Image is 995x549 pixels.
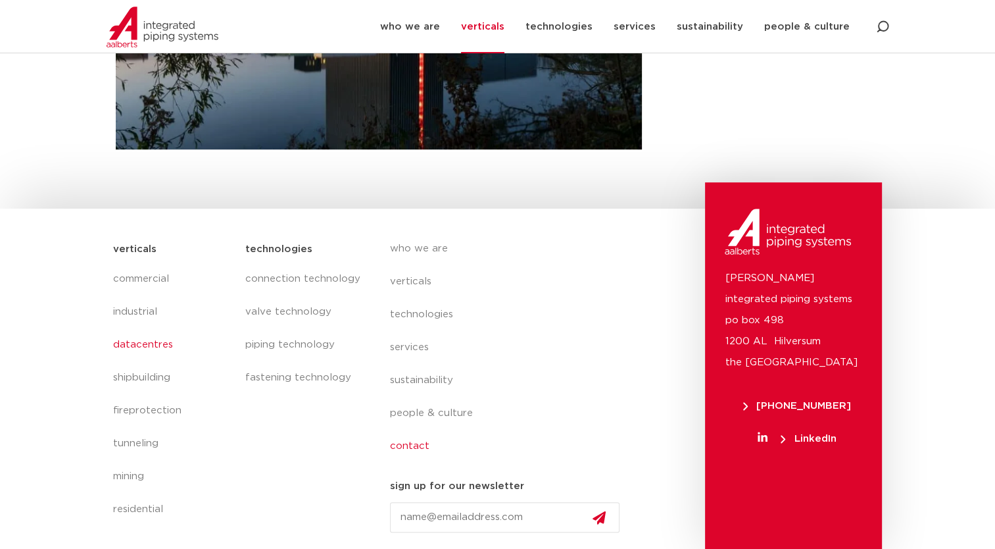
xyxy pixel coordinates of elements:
a: commercial [113,263,232,296]
img: send.svg [593,511,606,525]
nav: Menu [390,232,631,463]
input: name@emailaddress.com [390,502,620,533]
a: residential [113,493,232,526]
a: LinkedIn [725,434,869,444]
p: [PERSON_NAME] integrated piping systems po box 498 1200 AL Hilversum the [GEOGRAPHIC_DATA] [725,268,862,373]
a: industrial [113,296,232,328]
a: mining [113,460,232,493]
a: tunneling [113,427,232,460]
a: shipbuilding [113,361,232,394]
a: valve technology [245,296,363,328]
a: [PHONE_NUMBER] [725,401,869,411]
h5: verticals [113,239,157,260]
a: sustainability [390,364,631,397]
a: verticals [390,265,631,298]
a: contact [390,430,631,463]
span: LinkedIn [781,434,836,444]
a: datacentres [113,328,232,361]
a: services [390,331,631,364]
a: fireprotection [113,394,232,427]
a: fastening technology [245,361,363,394]
h5: sign up for our newsletter [390,476,524,497]
a: technologies [390,298,631,331]
a: piping technology [245,328,363,361]
a: who we are [390,232,631,265]
h5: technologies [245,239,312,260]
nav: Menu [113,263,232,526]
span: [PHONE_NUMBER] [743,401,851,411]
nav: Menu [245,263,363,394]
a: people & culture [390,397,631,430]
a: connection technology [245,263,363,296]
